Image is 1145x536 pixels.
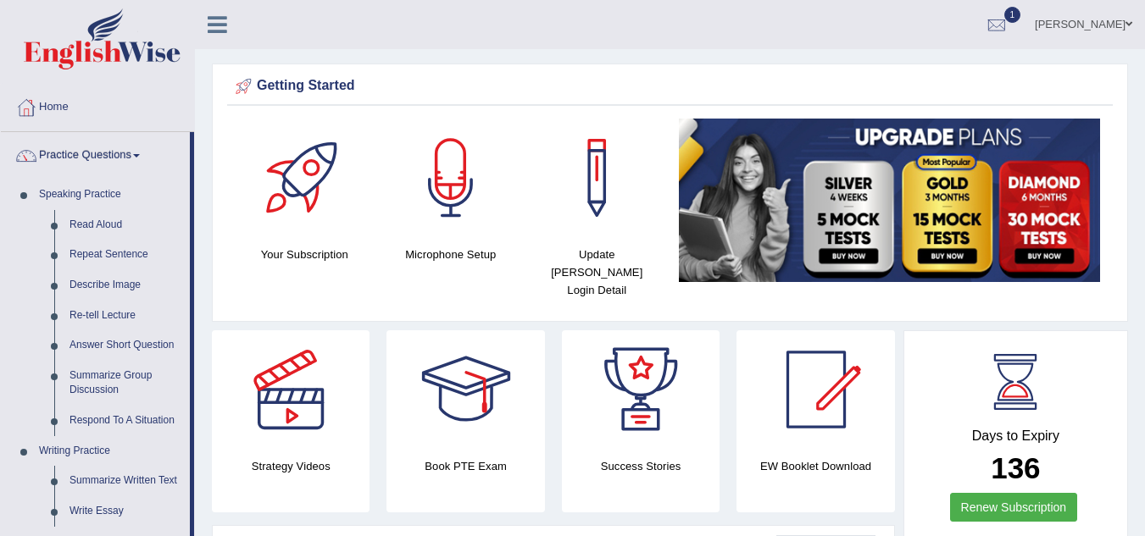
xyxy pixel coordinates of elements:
a: Summarize Written Text [62,466,190,496]
div: Getting Started [231,74,1109,99]
a: Answer Short Question [62,330,190,361]
a: Describe Image [62,270,190,301]
h4: Strategy Videos [212,457,370,475]
h4: Update [PERSON_NAME] Login Detail [532,246,662,299]
a: Renew Subscription [950,493,1078,522]
span: 1 [1004,7,1021,23]
a: Home [1,84,194,126]
a: Summarize Group Discussion [62,361,190,406]
a: Re-tell Lecture [62,301,190,331]
h4: Microphone Setup [386,246,516,263]
h4: Your Subscription [240,246,370,263]
img: small5.jpg [679,119,1101,282]
h4: Days to Expiry [923,428,1109,444]
a: Speaking Practice [31,180,190,210]
a: Read Aloud [62,210,190,240]
a: Respond To A Situation [62,406,190,436]
a: Repeat Sentence [62,240,190,270]
a: Writing Practice [31,436,190,467]
a: Write Essay [62,496,190,527]
b: 136 [991,451,1040,484]
h4: Book PTE Exam [386,457,544,475]
h4: EW Booklet Download [736,457,894,475]
h4: Success Stories [562,457,720,475]
a: Practice Questions [1,132,190,174]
